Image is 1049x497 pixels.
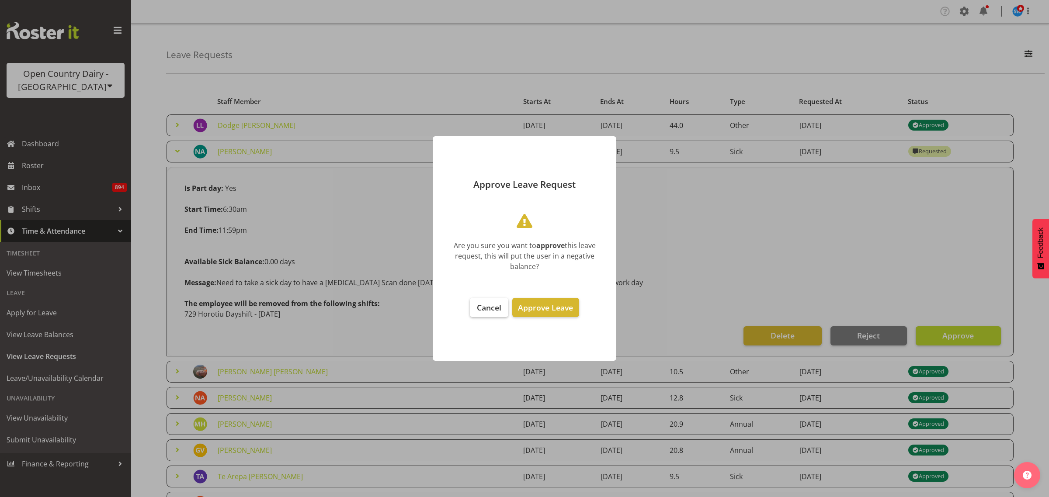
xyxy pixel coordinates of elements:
[446,240,603,272] div: Are you sure you want to this leave request, this will put the user in a negative balance?
[536,241,565,250] b: approve
[441,180,608,189] p: Approve Leave Request
[1037,228,1045,258] span: Feedback
[477,302,501,313] span: Cancel
[518,302,573,313] span: Approve Leave
[512,298,579,317] button: Approve Leave
[470,298,508,317] button: Cancel
[1032,219,1049,278] button: Feedback - Show survey
[1023,471,1032,480] img: help-xxl-2.png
